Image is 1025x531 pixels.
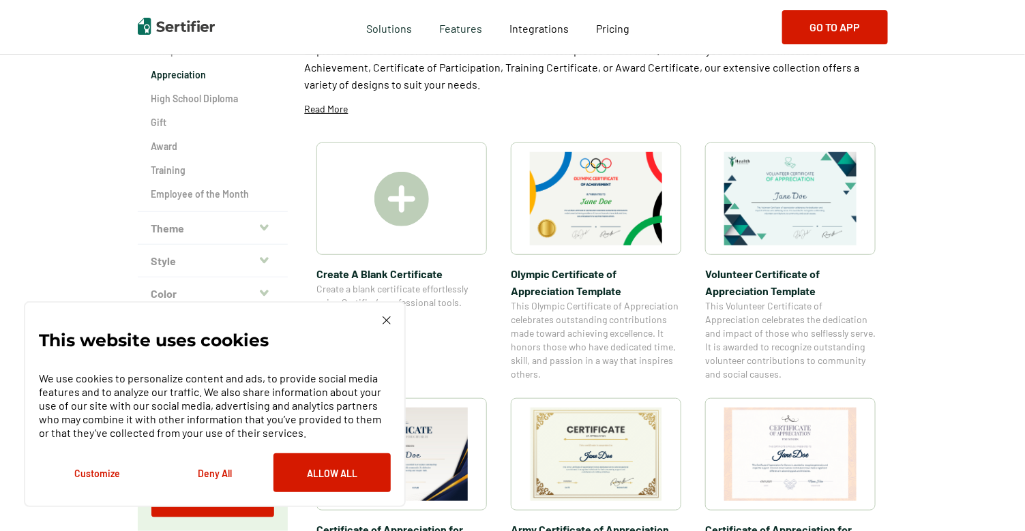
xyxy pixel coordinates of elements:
a: Employee of the Month [151,187,274,201]
span: This Volunteer Certificate of Appreciation celebrates the dedication and impact of those who self... [705,299,876,381]
button: Deny All [156,453,273,492]
p: This website uses cookies [39,333,269,347]
span: Pricing [597,22,630,35]
button: Customize [39,453,156,492]
a: Integrations [510,18,569,35]
a: Appreciation [151,68,274,82]
img: Volunteer Certificate of Appreciation Template [724,152,857,245]
img: Sertifier | Digital Credentialing Platform [138,18,215,35]
span: Create a blank certificate effortlessly using Sertifier’s professional tools. [316,282,487,309]
img: Certificate of Appreciation for Donors​ Template [724,408,857,501]
p: Explore a wide selection of customizable certificate templates at Sertifier. Whether you need a C... [305,42,888,93]
button: Style [138,245,288,277]
button: Go to App [782,10,888,44]
p: Read More [305,102,348,116]
span: Solutions [367,18,413,35]
span: Features [440,18,483,35]
span: Olympic Certificate of Appreciation​ Template [511,265,681,299]
a: Gift [151,116,274,130]
span: Create A Blank Certificate [316,265,487,282]
a: Training [151,164,274,177]
a: Volunteer Certificate of Appreciation TemplateVolunteer Certificate of Appreciation TemplateThis ... [705,142,876,381]
span: Volunteer Certificate of Appreciation Template [705,265,876,299]
a: High School Diploma [151,92,274,106]
button: Theme [138,212,288,245]
a: Pricing [597,18,630,35]
span: This Olympic Certificate of Appreciation celebrates outstanding contributions made toward achievi... [511,299,681,381]
span: Integrations [510,22,569,35]
img: Cookie Popup Close [383,316,391,324]
img: Create A Blank Certificate [374,172,429,226]
button: Color [138,277,288,310]
img: Army Certificate of Appreciation​ Template [530,408,662,501]
button: Allow All [273,453,391,492]
a: Award [151,140,274,153]
p: We use cookies to personalize content and ads, to provide social media features and to analyze ou... [39,371,391,440]
img: Olympic Certificate of Appreciation​ Template [530,152,662,245]
a: Olympic Certificate of Appreciation​ TemplateOlympic Certificate of Appreciation​ TemplateThis Ol... [511,142,681,381]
